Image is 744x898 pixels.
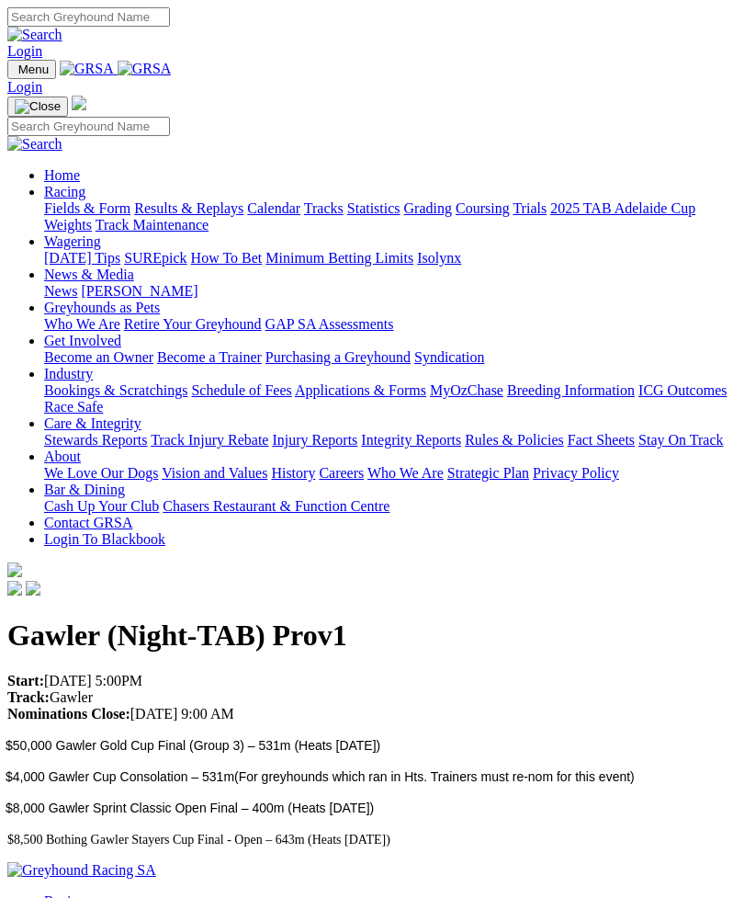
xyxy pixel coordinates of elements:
[319,465,364,481] a: Careers
[134,200,243,216] a: Results & Replays
[60,61,114,77] img: GRSA
[163,498,389,514] a: Chasers Restaurant & Function Centre
[347,200,400,216] a: Statistics
[7,79,42,95] a: Login
[44,382,737,415] div: Industry
[7,581,22,596] img: facebook.svg
[272,432,357,448] a: Injury Reports
[44,498,737,515] div: Bar & Dining
[44,250,737,267] div: Wagering
[44,531,165,547] a: Login To Blackbook
[81,283,197,299] a: [PERSON_NAME]
[44,482,125,497] a: Bar & Dining
[44,267,134,282] a: News & Media
[304,200,344,216] a: Tracks
[7,619,737,653] h1: Gawler (Night-TAB) Prov1
[234,769,635,784] span: (For greyhounds which ran in Hts. Trainers must re-nom for this event)
[7,136,62,153] img: Search
[44,184,85,199] a: Racing
[44,333,121,348] a: Get Involved
[44,399,103,415] a: Race Safe
[447,465,529,481] a: Strategic Plan
[404,200,452,216] a: Grading
[15,99,61,114] img: Close
[44,449,81,464] a: About
[6,738,380,753] span: $50,000 Gawler Gold Cup Final (Group 3) – 531m (Heats [DATE])
[295,382,426,398] a: Applications & Forms
[44,316,120,332] a: Who We Are
[118,61,172,77] img: GRSA
[507,382,635,398] a: Breeding Information
[44,382,187,398] a: Bookings & Scratchings
[44,515,132,530] a: Contact GRSA
[44,465,158,481] a: We Love Our Dogs
[7,563,22,577] img: logo-grsa-white.png
[191,382,291,398] a: Schedule of Fees
[44,233,101,249] a: Wagering
[44,465,737,482] div: About
[44,283,77,299] a: News
[44,349,737,366] div: Get Involved
[44,366,93,381] a: Industry
[533,465,619,481] a: Privacy Policy
[7,117,170,136] input: Search
[513,200,547,216] a: Trials
[44,498,159,514] a: Cash Up Your Club
[7,833,390,847] span: $8,500 Bothing Gawler Stayers Cup Final - Open – 643m (Heats [DATE])
[417,250,461,266] a: Isolynx
[265,250,413,266] a: Minimum Betting Limits
[7,60,56,79] button: Toggle navigation
[638,432,723,448] a: Stay On Track
[44,283,737,300] div: News & Media
[44,432,147,448] a: Stewards Reports
[72,96,86,110] img: logo-grsa-white.png
[568,432,635,448] a: Fact Sheets
[638,382,727,398] a: ICG Outcomes
[367,465,444,481] a: Who We Are
[44,167,80,183] a: Home
[44,432,737,449] div: Care & Integrity
[44,200,130,216] a: Fields & Form
[550,200,695,216] a: 2025 TAB Adelaide Cup
[124,250,186,266] a: SUREpick
[26,581,40,596] img: twitter.svg
[6,769,234,784] span: $4,000 Gawler Cup Consolation – 531m
[157,349,262,365] a: Become a Trainer
[7,673,737,722] p: [DATE] 5:00PM Gawler [DATE] 9:00 AM
[7,689,50,705] strong: Track:
[7,862,156,879] img: Greyhound Racing SA
[265,349,411,365] a: Purchasing a Greyhound
[6,801,374,815] span: $8,000 Gawler Sprint Classic Open Final – 400m (Heats [DATE])
[162,465,267,481] a: Vision and Values
[44,349,153,365] a: Become an Owner
[7,43,42,59] a: Login
[18,63,49,76] span: Menu
[7,706,130,722] strong: Nominations Close:
[151,432,268,448] a: Track Injury Rebate
[271,465,315,481] a: History
[247,200,300,216] a: Calendar
[7,673,44,688] strong: Start:
[44,200,737,233] div: Racing
[44,250,120,266] a: [DATE] Tips
[191,250,263,266] a: How To Bet
[414,349,484,365] a: Syndication
[456,200,510,216] a: Coursing
[7,97,68,117] button: Toggle navigation
[124,316,262,332] a: Retire Your Greyhound
[7,7,170,27] input: Search
[430,382,503,398] a: MyOzChase
[361,432,461,448] a: Integrity Reports
[465,432,564,448] a: Rules & Policies
[96,217,209,233] a: Track Maintenance
[7,27,62,43] img: Search
[44,316,737,333] div: Greyhounds as Pets
[44,415,141,431] a: Care & Integrity
[265,316,394,332] a: GAP SA Assessments
[44,300,160,315] a: Greyhounds as Pets
[44,217,92,233] a: Weights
